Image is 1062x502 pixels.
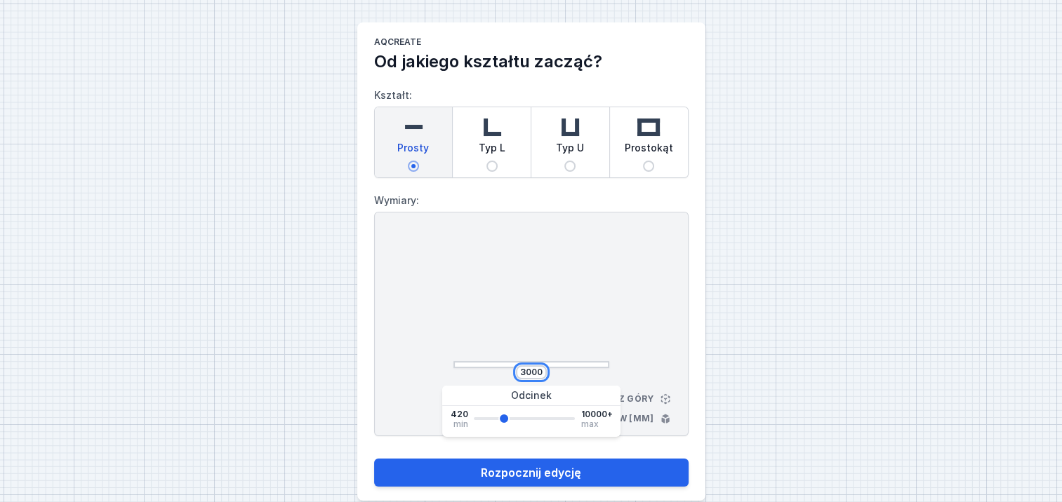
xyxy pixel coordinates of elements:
[580,409,612,420] span: 10000+
[635,113,663,141] img: rectangle.svg
[408,161,419,172] input: Prosty
[580,420,598,428] span: max
[442,386,620,406] div: Odcinek
[399,113,427,141] img: straight.svg
[486,161,498,172] input: Typ L
[625,141,673,161] span: Prostokąt
[453,420,468,428] span: min
[374,50,689,73] h2: Od jakiego kształtu zacząć?
[564,161,576,172] input: Typ U
[556,113,584,141] img: u-shaped.svg
[397,141,429,161] span: Prosty
[374,84,689,178] label: Kształt:
[478,113,506,141] img: l-shaped.svg
[479,141,505,161] span: Typ L
[520,367,543,378] input: Wymiar [mm]
[643,161,654,172] input: Prostokąt
[374,189,689,212] label: Wymiary:
[374,459,689,487] button: Rozpocznij edycję
[451,409,468,420] span: 420
[556,141,584,161] span: Typ U
[374,36,689,50] h1: AQcreate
